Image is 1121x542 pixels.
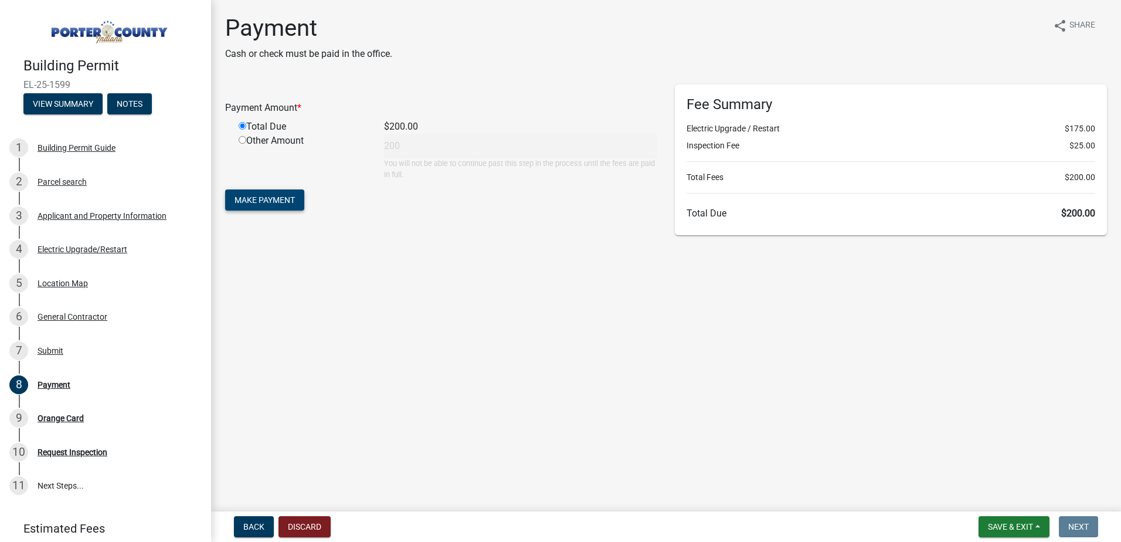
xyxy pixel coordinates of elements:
[9,341,28,360] div: 7
[38,178,87,186] div: Parcel search
[375,120,666,134] div: $200.00
[38,347,63,355] div: Submit
[687,171,1095,184] li: Total Fees
[1059,516,1098,537] button: Next
[9,476,28,495] div: 11
[1069,140,1095,152] span: $25.00
[9,307,28,326] div: 6
[9,443,28,462] div: 10
[9,375,28,394] div: 8
[1069,19,1095,33] span: Share
[38,279,88,287] div: Location Map
[687,96,1095,113] h6: Fee Summary
[243,522,264,531] span: Back
[1068,522,1089,531] span: Next
[38,313,107,321] div: General Contractor
[216,101,666,115] div: Payment Amount
[1065,123,1095,135] span: $175.00
[38,448,107,456] div: Request Inspection
[235,195,295,205] span: Make Payment
[23,79,188,90] span: EL-25-1599
[23,100,103,109] wm-modal-confirm: Summary
[225,47,392,61] p: Cash or check must be paid in the office.
[9,138,28,157] div: 1
[9,517,192,540] a: Estimated Fees
[988,522,1033,531] span: Save & Exit
[9,240,28,259] div: 4
[234,516,274,537] button: Back
[1061,208,1095,219] span: $200.00
[278,516,331,537] button: Discard
[225,14,392,42] h1: Payment
[9,409,28,428] div: 9
[979,516,1049,537] button: Save & Exit
[38,245,127,253] div: Electric Upgrade/Restart
[230,134,375,180] div: Other Amount
[38,381,70,389] div: Payment
[38,414,84,422] div: Orange Card
[9,274,28,293] div: 5
[9,206,28,225] div: 3
[107,93,152,114] button: Notes
[23,57,202,74] h4: Building Permit
[687,140,1095,152] li: Inspection Fee
[687,208,1095,219] h6: Total Due
[107,100,152,109] wm-modal-confirm: Notes
[1053,19,1067,33] i: share
[38,212,167,220] div: Applicant and Property Information
[230,120,375,134] div: Total Due
[38,144,116,152] div: Building Permit Guide
[687,123,1095,135] li: Electric Upgrade / Restart
[23,93,103,114] button: View Summary
[1065,171,1095,184] span: $200.00
[9,172,28,191] div: 2
[225,189,304,211] button: Make Payment
[23,12,192,45] img: Porter County, Indiana
[1044,14,1105,37] button: shareShare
